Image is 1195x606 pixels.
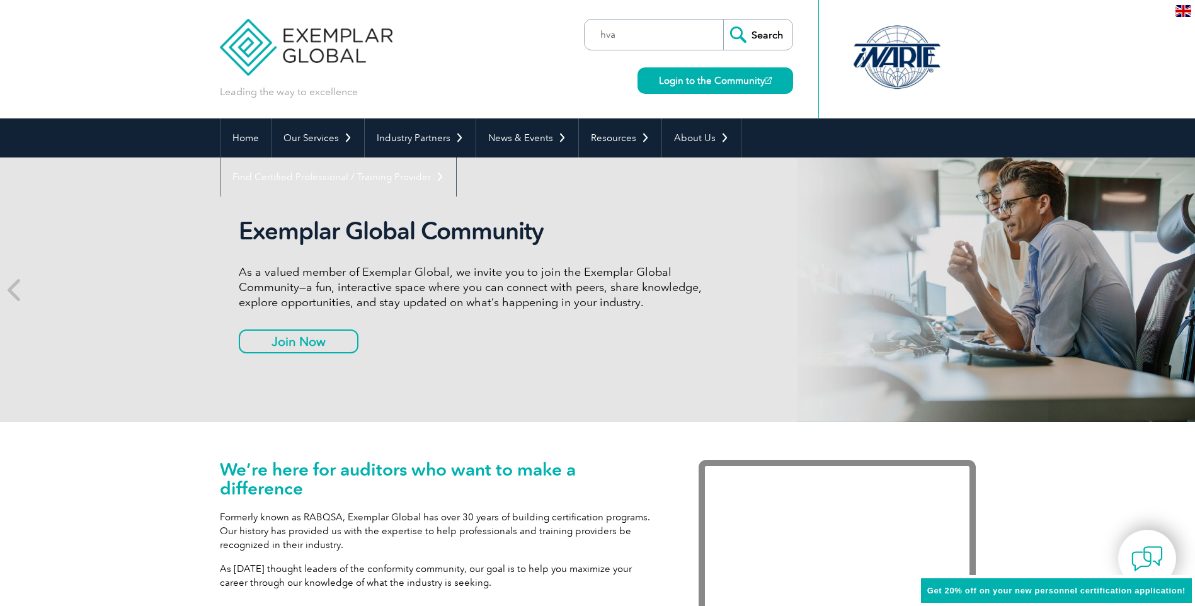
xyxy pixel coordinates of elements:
a: Our Services [272,118,364,157]
a: News & Events [476,118,578,157]
a: Find Certified Professional / Training Provider [220,157,456,197]
h2: Exemplar Global Community [239,217,711,246]
a: Join Now [239,329,358,353]
p: As [DATE] thought leaders of the conformity community, our goal is to help you maximize your care... [220,562,661,590]
p: As a valued member of Exemplar Global, we invite you to join the Exemplar Global Community—a fun,... [239,265,711,310]
a: Home [220,118,271,157]
input: Search [723,20,792,50]
p: Formerly known as RABQSA, Exemplar Global has over 30 years of building certification programs. O... [220,510,661,552]
a: About Us [662,118,741,157]
span: Get 20% off on your new personnel certification application! [927,586,1186,595]
img: contact-chat.png [1131,543,1163,575]
h1: We’re here for auditors who want to make a difference [220,460,661,498]
a: Login to the Community [638,67,793,94]
p: Leading the way to excellence [220,85,358,99]
a: Resources [579,118,661,157]
img: open_square.png [765,77,772,84]
img: en [1175,5,1191,17]
a: Industry Partners [365,118,476,157]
